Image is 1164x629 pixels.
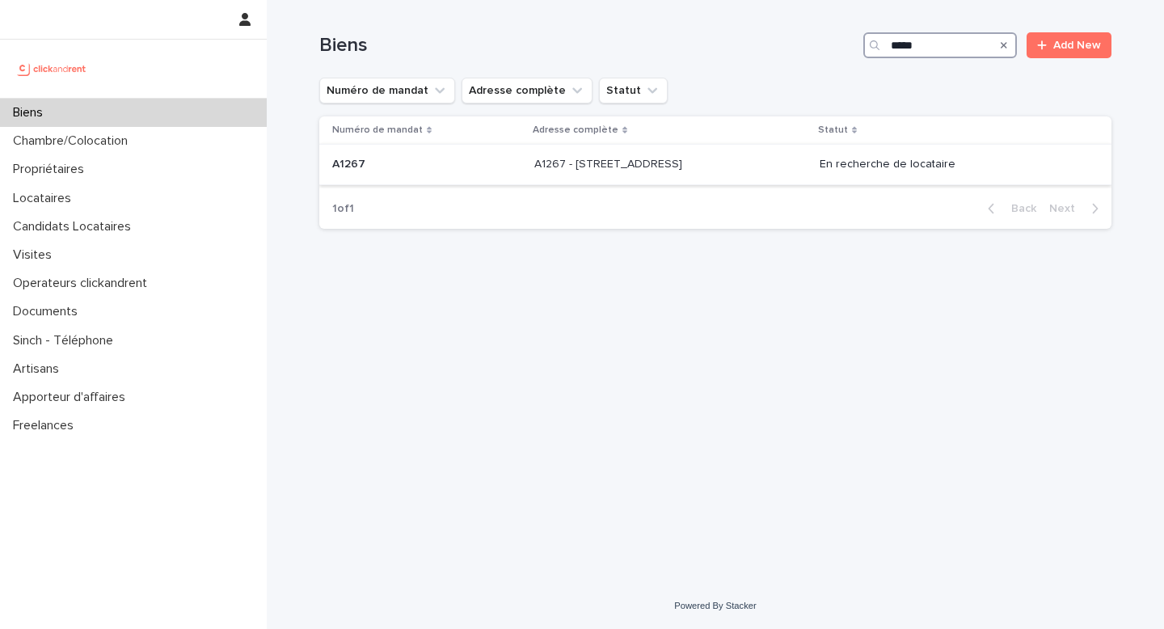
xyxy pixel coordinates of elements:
a: Add New [1027,32,1111,58]
input: Search [863,32,1017,58]
img: UCB0brd3T0yccxBKYDjQ [13,53,91,85]
p: Statut [818,121,848,139]
span: Next [1049,203,1085,214]
h1: Biens [319,34,857,57]
p: Documents [6,304,91,319]
p: Propriétaires [6,162,97,177]
button: Numéro de mandat [319,78,455,103]
p: Freelances [6,418,86,433]
p: Biens [6,105,56,120]
p: Operateurs clickandrent [6,276,160,291]
span: Back [1002,203,1036,214]
button: Back [975,201,1043,216]
p: Locataires [6,191,84,206]
tr: A1267A1267 A1267 - [STREET_ADDRESS]A1267 - [STREET_ADDRESS] En recherche de locataire [319,145,1111,185]
button: Next [1043,201,1111,216]
p: Chambre/Colocation [6,133,141,149]
span: Add New [1053,40,1101,51]
p: 1 of 1 [319,189,367,229]
p: A1267 [332,154,369,171]
p: En recherche de locataire [820,158,1086,171]
p: Candidats Locataires [6,219,144,234]
button: Statut [599,78,668,103]
p: A1267 - [STREET_ADDRESS] [534,154,685,171]
p: Artisans [6,361,72,377]
p: Apporteur d'affaires [6,390,138,405]
p: Visites [6,247,65,263]
a: Powered By Stacker [674,601,756,610]
button: Adresse complète [462,78,593,103]
p: Numéro de mandat [332,121,423,139]
p: Sinch - Téléphone [6,333,126,348]
p: Adresse complète [533,121,618,139]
